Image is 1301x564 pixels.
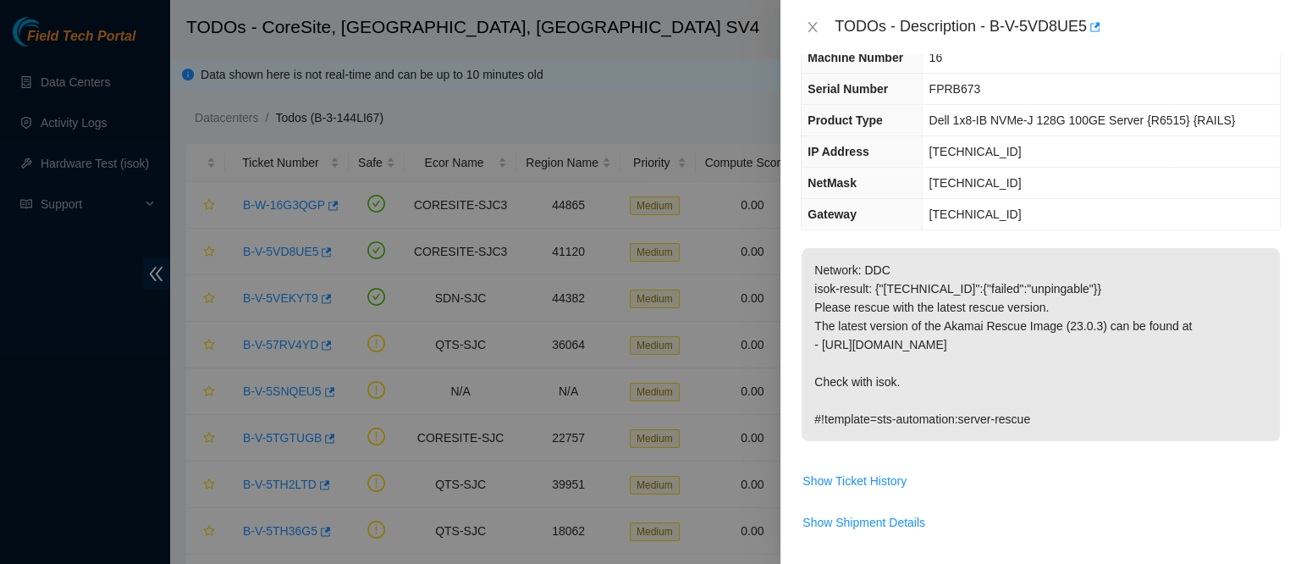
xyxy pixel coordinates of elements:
[801,19,824,36] button: Close
[929,113,1235,127] span: Dell 1x8-IB NVMe-J 128G 100GE Server {R6515} {RAILS}
[802,472,907,490] span: Show Ticket History
[802,513,925,532] span: Show Shipment Details
[929,51,942,64] span: 16
[808,113,882,127] span: Product Type
[802,248,1280,441] p: Network: DDC isok-result: {"[TECHNICAL_ID]":{"failed":"unpingable"}} Please rescue with the lates...
[929,207,1021,221] span: [TECHNICAL_ID]
[806,20,819,34] span: close
[808,176,857,190] span: NetMask
[808,145,868,158] span: IP Address
[929,176,1021,190] span: [TECHNICAL_ID]
[929,145,1021,158] span: [TECHNICAL_ID]
[808,207,857,221] span: Gateway
[929,82,980,96] span: FPRB673
[808,82,888,96] span: Serial Number
[802,467,907,495] button: Show Ticket History
[835,14,1281,41] div: TODOs - Description - B-V-5VD8UE5
[802,509,926,536] button: Show Shipment Details
[808,51,903,64] span: Machine Number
